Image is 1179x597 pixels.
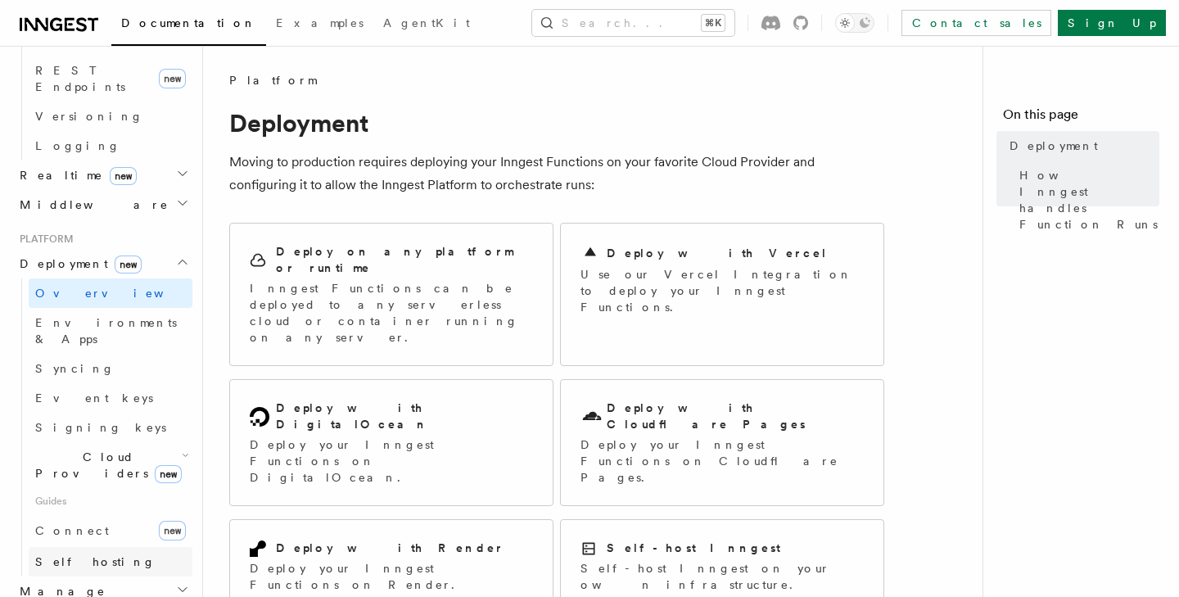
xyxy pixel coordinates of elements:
span: Event keys [35,391,153,405]
span: Deployment [13,256,142,272]
a: REST Endpointsnew [29,56,192,102]
span: new [159,521,186,540]
span: Platform [229,72,316,88]
a: Overview [29,278,192,308]
span: REST Endpoints [35,64,125,93]
span: Overview [35,287,204,300]
span: How Inngest handles Function Runs [1019,167,1159,233]
a: Logging [29,131,192,161]
div: Deploymentnew [13,278,192,577]
h2: Deploy with DigitalOcean [276,400,533,432]
p: Self-host Inngest on your own infrastructure. [580,560,864,593]
button: Deploymentnew [13,249,192,278]
p: Inngest Functions can be deployed to any serverless cloud or container running on any server. [250,280,533,346]
a: How Inngest handles Function Runs [1013,161,1159,239]
a: AgentKit [373,5,480,44]
span: Documentation [121,16,256,29]
a: Versioning [29,102,192,131]
span: new [115,256,142,274]
span: Environments & Apps [35,316,177,346]
button: Middleware [13,190,192,219]
svg: Cloudflare [580,405,603,428]
p: Moving to production requires deploying your Inngest Functions on your favorite Cloud Provider an... [229,151,884,197]
span: Realtime [13,167,137,183]
span: Examples [276,16,364,29]
span: AgentKit [383,16,470,29]
kbd: ⌘K [702,15,725,31]
p: Deploy your Inngest Functions on DigitalOcean. [250,436,533,486]
span: Logging [35,139,120,152]
span: Signing keys [35,421,166,434]
a: Deploy on any platform or runtimeInngest Functions can be deployed to any serverless cloud or con... [229,223,553,366]
a: Syncing [29,354,192,383]
a: Sign Up [1058,10,1166,36]
h1: Deployment [229,108,884,138]
h4: On this page [1003,105,1159,131]
span: new [110,167,137,185]
span: Self hosting [35,555,156,568]
h2: Deploy with Render [276,540,504,556]
a: Signing keys [29,413,192,442]
a: Self hosting [29,547,192,577]
h2: Deploy on any platform or runtime [276,243,533,276]
span: Syncing [35,362,115,375]
button: Realtimenew [13,161,192,190]
span: new [155,465,182,483]
a: Environments & Apps [29,308,192,354]
a: Connectnew [29,514,192,547]
span: Connect [35,524,109,537]
p: Use our Vercel Integration to deploy your Inngest Functions. [580,266,864,315]
button: Cloud Providersnew [29,442,192,488]
h2: Self-host Inngest [607,540,780,556]
button: Toggle dark mode [835,13,874,33]
p: Deploy your Inngest Functions on Cloudflare Pages. [580,436,864,486]
button: Search...⌘K [532,10,734,36]
a: Deployment [1003,131,1159,161]
span: Deployment [1010,138,1098,154]
span: Platform [13,233,74,246]
a: Event keys [29,383,192,413]
a: Deploy with DigitalOceanDeploy your Inngest Functions on DigitalOcean. [229,379,553,506]
h2: Deploy with Cloudflare Pages [607,400,864,432]
a: Documentation [111,5,266,46]
h2: Deploy with Vercel [607,245,828,261]
a: Deploy with VercelUse our Vercel Integration to deploy your Inngest Functions. [560,223,884,366]
span: Versioning [35,110,143,123]
span: Middleware [13,197,169,213]
p: Deploy your Inngest Functions on Render. [250,560,533,593]
a: Deploy with Cloudflare PagesDeploy your Inngest Functions on Cloudflare Pages. [560,379,884,506]
span: Cloud Providers [29,449,182,482]
a: Examples [266,5,373,44]
span: Guides [29,488,192,514]
span: new [159,69,186,88]
a: Contact sales [901,10,1051,36]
